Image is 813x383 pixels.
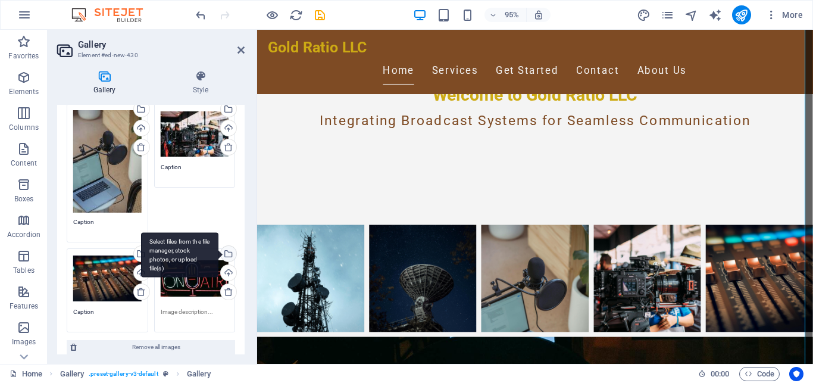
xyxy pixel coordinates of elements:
[220,245,237,262] a: Select files from the file manager, stock photos, or upload file(s)
[78,50,221,61] h3: Element #ed-new-430
[12,337,36,347] p: Images
[13,266,35,275] p: Tables
[719,369,721,378] span: :
[9,123,39,132] p: Columns
[745,367,774,381] span: Code
[637,8,651,22] button: design
[78,39,245,50] h2: Gallery
[265,8,279,22] button: Click here to leave preview mode and continue editing
[73,255,142,303] div: detailed-close-up-of-an-audio-mixer-with-illuminated-controls-in-a-studio-setting-i8fTMezcQHV8_Xm...
[67,340,235,354] button: Remove all images
[163,370,168,377] i: This element is a customizable preset
[312,8,327,22] button: save
[739,367,780,381] button: Code
[187,367,211,381] span: Click to select. Double-click to edit
[661,8,674,22] i: Pages (Ctrl+Alt+S)
[141,232,218,277] div: Select files from the file manager, stock photos, or upload file(s)
[60,367,211,381] nav: breadcrumb
[9,87,39,96] p: Elements
[161,110,229,158] div: close-up-of-a-professional-video-camera-setup-at-an-outdoor-event-focusing-on-filmmaking-equipmen...
[289,8,303,22] button: reload
[289,8,303,22] i: Reload page
[80,340,232,354] span: Remove all images
[765,9,803,21] span: More
[11,158,37,168] p: Content
[194,8,208,22] i: Undo: Change gallery images (Ctrl+Z)
[313,8,327,22] i: Save (Ctrl+S)
[68,8,158,22] img: Editor Logo
[761,5,808,24] button: More
[684,8,699,22] button: navigator
[157,70,245,95] h4: Style
[89,367,158,381] span: . preset-gallery-v3-default
[708,8,723,22] button: text_generator
[698,367,730,381] h6: Session time
[73,110,142,213] div: a-modern-podcast-setup-featuring-a-laptop-and-studio-microphone-on-a-desk-ideal-for-digital-media...
[484,8,527,22] button: 95%
[684,8,698,22] i: Navigator
[789,367,803,381] button: Usercentrics
[10,301,38,311] p: Features
[161,255,229,303] div: bright-neon-on-air-sign-glowing-in-a-dark-studio-perfect-for-broadcasting-themes-e-ZH0AMh4qolw54_...
[10,367,42,381] a: Click to cancel selection. Double-click to open Pages
[502,8,521,22] h6: 95%
[711,367,729,381] span: 00 00
[57,70,157,95] h4: Gallery
[8,51,39,61] p: Favorites
[708,8,722,22] i: AI Writer
[193,8,208,22] button: undo
[14,194,34,204] p: Boxes
[637,8,651,22] i: Design (Ctrl+Alt+Y)
[60,367,85,381] span: Click to select. Double-click to edit
[7,230,40,239] p: Accordion
[732,5,751,24] button: publish
[661,8,675,22] button: pages
[533,10,544,20] i: On resize automatically adjust zoom level to fit chosen device.
[734,8,748,22] i: Publish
